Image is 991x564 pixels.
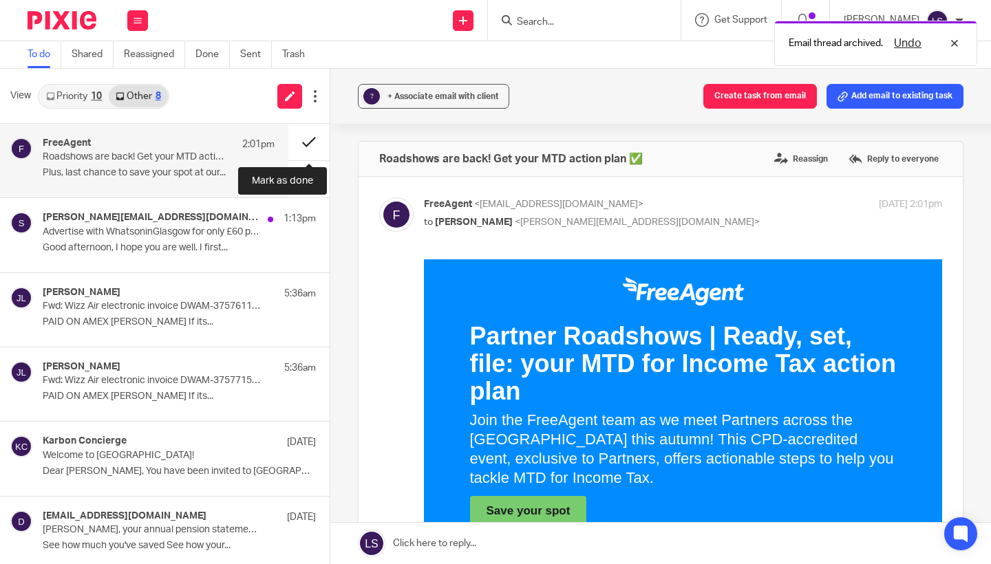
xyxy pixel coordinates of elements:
[43,226,262,238] p: Advertise with WhatsoninGlasgow for only £60 per year
[379,197,414,232] img: svg%3E
[28,11,96,30] img: Pixie
[28,41,61,68] a: To do
[435,217,513,227] span: [PERSON_NAME]
[43,450,262,462] p: Welcome to [GEOGRAPHIC_DATA]!
[124,41,185,68] a: Reassigned
[890,35,926,52] button: Undo
[827,84,963,109] button: Add email to existing task
[43,435,127,447] h4: Karbon Concierge
[91,91,102,101] div: 10
[43,151,228,163] p: Roadshows are back! Get your MTD action plan ✅
[10,212,32,234] img: svg%3E
[703,84,817,109] button: Create task from email
[43,242,316,254] p: Good afternoon, I hope you are well. I first...
[43,540,316,552] p: See how much you've saved See how your...
[39,85,109,107] a: Priority10
[43,301,262,312] p: Fwd: Wizz Air electronic invoice DWAM-37576110 / AJLHPM
[771,149,831,169] label: Reassign
[240,41,272,68] a: Sent
[43,466,316,477] p: Dear [PERSON_NAME], You have been invited to [GEOGRAPHIC_DATA]...
[109,85,167,107] a: Other8
[926,10,948,32] img: svg%3E
[358,84,509,109] button: ? + Associate email with client
[43,167,275,179] p: Plus, last chance to save your spot at our...
[198,17,321,47] img: FreeAgent
[43,212,261,224] h4: [PERSON_NAME][EMAIL_ADDRESS][DOMAIN_NAME]
[10,287,32,309] img: svg%3E
[515,217,760,227] span: <[PERSON_NAME][EMAIL_ADDRESS][DOMAIN_NAME]>
[284,212,316,226] p: 1:13pm
[474,199,643,209] span: <[EMAIL_ADDRESS][DOMAIN_NAME]>
[287,435,316,449] p: [DATE]
[43,375,262,387] p: Fwd: Wizz Air electronic invoice DWAM-37577155 / ONF5HD
[46,283,473,497] img: Illustration of a FreeAgent campervan flying through space with a roadshow stating Belfast, Manch...
[72,41,114,68] a: Shared
[363,88,380,105] div: ?
[43,287,120,299] h4: [PERSON_NAME]
[10,361,32,383] img: svg%3E
[63,245,147,259] a: Save your spot
[287,510,316,524] p: [DATE]
[789,36,883,50] p: Email thread archived.
[195,41,230,68] a: Done
[242,138,275,151] p: 2:01pm
[46,151,473,228] h4: Join the FreeAgent team as we meet Partners across the [GEOGRAPHIC_DATA] this autumn! This CPD-ac...
[284,287,316,301] p: 5:36am
[43,524,262,536] p: [PERSON_NAME], your annual pension statement is ready
[46,530,473,554] h2: Last chance!
[10,138,32,160] img: svg%3E
[10,510,32,532] img: svg%3E
[46,63,473,146] h1: Partner Roadshows | Ready, set, file: your MTD for Income Tax action plan
[43,391,316,402] p: PAID ON AMEX [PERSON_NAME] If its...
[379,152,643,166] h4: Roadshows are back! Get your MTD action plan ✅
[387,92,499,100] span: + Associate email with client
[424,217,433,227] span: to
[43,361,120,373] h4: [PERSON_NAME]
[43,138,91,149] h4: FreeAgent
[10,89,31,103] span: View
[282,41,315,68] a: Trash
[879,197,942,212] p: [DATE] 2:01pm
[43,510,206,522] h4: [EMAIL_ADDRESS][DOMAIN_NAME]
[845,149,942,169] label: Reply to everyone
[10,435,32,457] img: svg%3E
[43,316,316,328] p: PAID ON AMEX [PERSON_NAME] If its...
[424,199,472,209] span: FreeAgent
[284,361,316,375] p: 5:36am
[156,91,161,101] div: 8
